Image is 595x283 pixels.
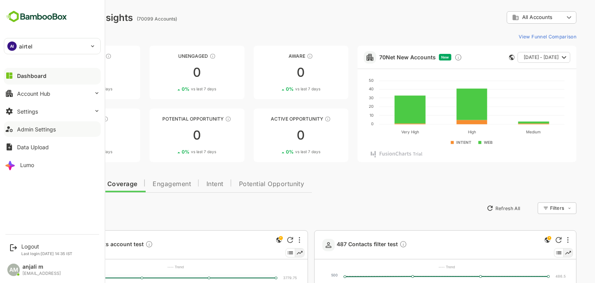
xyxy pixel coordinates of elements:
div: 0 [227,66,321,79]
a: UnengagedThese accounts have not shown enough engagement and need nurturing00%vs last 7 days [122,46,217,99]
div: Account Hub [17,90,50,97]
div: Refresh [528,237,535,243]
div: This is a global insight. Segment selection is not applicable for this view [516,235,525,246]
span: vs last 7 days [164,86,189,92]
span: Engagement [126,181,164,187]
span: vs last 7 days [60,149,85,155]
div: anjali m [22,264,61,270]
text: 0 [344,121,346,126]
text: 3779.75 [256,276,270,280]
span: All Accounts [495,14,525,20]
text: 486.5 [528,274,538,278]
div: Active Opportunity [227,116,321,122]
div: Filters [522,201,549,215]
a: Active OpportunityThese accounts have open opportunities which might be at any of the Sales Stage... [227,109,321,162]
div: 0 [227,129,321,141]
div: 0 % [155,86,189,92]
div: Description not present [372,240,380,249]
div: 0 [19,66,113,79]
div: as [118,240,126,249]
button: Refresh All [456,202,497,214]
div: Data Upload [17,144,49,150]
div: AIairtel [4,38,100,54]
button: Data Upload [4,139,101,155]
div: These accounts have not been engaged with for a defined time period [78,53,84,59]
span: Data Quality and Coverage [26,181,110,187]
div: 0 % [259,86,293,92]
span: vs last 7 days [60,86,85,92]
div: 0 % [259,149,293,155]
div: More [272,237,273,243]
div: Logout [21,243,72,250]
div: AI [7,41,17,51]
a: 487 Contacts filter testDescription not present [310,240,383,249]
div: Admin Settings [17,126,56,133]
div: These accounts are MQAs and can be passed on to Inside Sales [198,116,204,122]
text: 20 [342,104,346,109]
span: vs last 7 days [268,86,293,92]
text: 50 [342,78,346,83]
button: View Funnel Comparison [488,30,549,43]
text: Very High [374,129,392,135]
text: 500 [304,273,311,277]
div: This card does not support filter and segments [482,55,487,60]
div: Engaged [19,116,113,122]
img: BambooboxFullLogoMark.5f36c76dfaba33ec1ec1367b70bb1252.svg [4,9,69,24]
button: Admin Settings [4,121,101,137]
span: New [414,55,422,59]
div: AM [7,264,20,276]
button: Lumo [4,157,101,173]
button: New Insights [19,201,75,215]
span: 487 Contacts filter test [310,240,380,249]
div: 0 % [51,149,85,155]
button: Settings [4,104,101,119]
div: Unreached [19,53,113,59]
div: 0 % [51,86,85,92]
span: [DATE] - [DATE] [497,52,531,62]
div: Lumo [20,162,34,168]
div: 0 [122,129,217,141]
text: Medium [499,129,514,134]
button: Dashboard [4,68,101,83]
div: Discover new ICP-fit accounts showing engagement — via intent surges, anonymous website visits, L... [427,53,435,61]
text: 10 [342,113,346,117]
div: These accounts have just entered the buying cycle and need further nurturing [280,53,286,59]
div: These accounts have open opportunities which might be at any of the Sales Stages [297,116,304,122]
div: All Accounts [485,14,537,21]
div: Refresh [260,237,266,243]
span: Intent [179,181,196,187]
a: 3780 Accounts account testas [41,240,129,249]
a: Potential OpportunityThese accounts are MQAs and can be passed on to Inside Sales00%vs last 7 days [122,109,217,162]
ag: (70099 Accounts) [110,16,152,22]
a: 70Net New Accounts [352,54,409,60]
a: UnreachedThese accounts have not been engaged with for a defined time period00%vs last 7 days [19,46,113,99]
div: All Accounts [480,10,549,25]
span: vs last 7 days [268,149,293,155]
div: More [540,237,542,243]
text: ---- Trend [140,265,157,269]
p: Last login: [DATE] 14:35 IST [21,251,72,256]
div: Aware [227,53,321,59]
div: Unengaged [122,53,217,59]
div: This is a global insight. Segment selection is not applicable for this view [247,235,256,246]
div: Filters [523,205,537,211]
span: Potential Opportunity [212,181,277,187]
text: 40 [342,86,346,91]
text: 4K [36,273,41,277]
div: Settings [17,108,38,115]
text: ---- Trend [411,265,428,269]
div: 0 % [155,149,189,155]
text: High [440,129,449,135]
div: 0 [122,66,217,79]
button: Account Hub [4,86,101,101]
span: 3780 Accounts account test [41,240,126,249]
div: [EMAIL_ADDRESS] [22,271,61,276]
div: Dashboard Insights [19,12,106,23]
text: 30 [342,95,346,100]
p: airtel [19,42,33,50]
div: These accounts are warm, further nurturing would qualify them to MQAs [75,116,81,122]
div: Dashboard [17,72,46,79]
a: AwareThese accounts have just entered the buying cycle and need further nurturing00%vs last 7 days [227,46,321,99]
button: [DATE] - [DATE] [490,52,543,63]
